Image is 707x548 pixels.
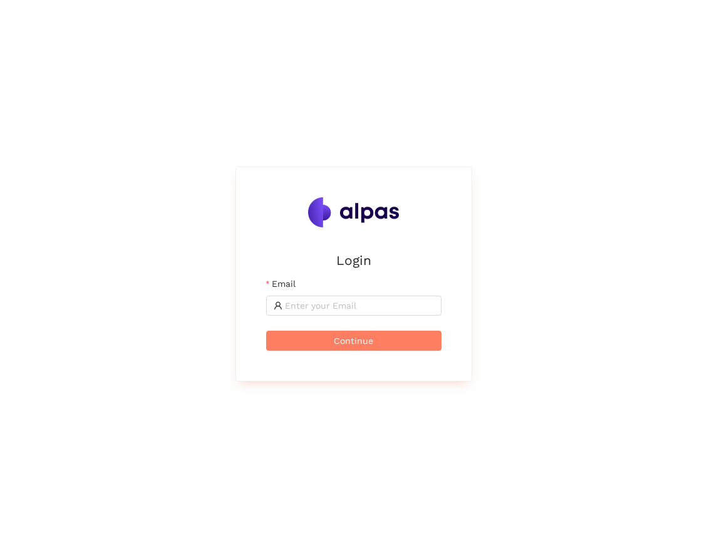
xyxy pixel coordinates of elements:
span: user [274,301,282,310]
button: Continue [266,331,441,351]
span: Continue [334,334,373,348]
label: Email [266,277,296,291]
img: Alpas.ai Logo [308,197,400,227]
input: Email [285,299,434,313]
h2: Login [266,250,441,271]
